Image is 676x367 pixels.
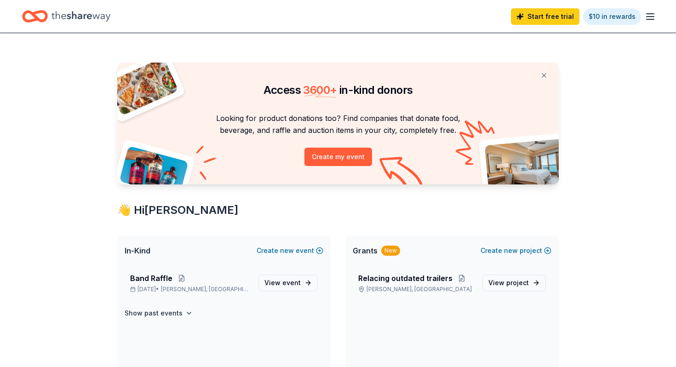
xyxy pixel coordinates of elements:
[125,308,193,319] button: Show past events
[130,286,251,293] p: [DATE] •
[258,275,318,291] a: View event
[117,203,559,218] div: 👋 Hi [PERSON_NAME]
[511,8,579,25] a: Start free trial
[358,286,475,293] p: [PERSON_NAME], [GEOGRAPHIC_DATA]
[303,83,337,97] span: 3600 +
[379,157,425,191] img: Curvy arrow
[583,8,641,25] a: $10 in rewards
[22,6,110,27] a: Home
[264,277,301,288] span: View
[280,245,294,256] span: new
[304,148,372,166] button: Create my event
[353,245,378,256] span: Grants
[128,112,548,137] p: Looking for product donations too? Find companies that donate food, beverage, and raffle and auct...
[482,275,546,291] a: View project
[381,246,400,256] div: New
[504,245,518,256] span: new
[488,277,529,288] span: View
[125,245,150,256] span: In-Kind
[130,273,172,284] span: Band Raffle
[107,57,179,116] img: Pizza
[264,83,413,97] span: Access in-kind donors
[125,308,183,319] h4: Show past events
[161,286,251,293] span: [PERSON_NAME], [GEOGRAPHIC_DATA]
[358,273,453,284] span: Relacing outdated trailers
[282,279,301,287] span: event
[506,279,529,287] span: project
[257,245,323,256] button: Createnewevent
[481,245,551,256] button: Createnewproject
